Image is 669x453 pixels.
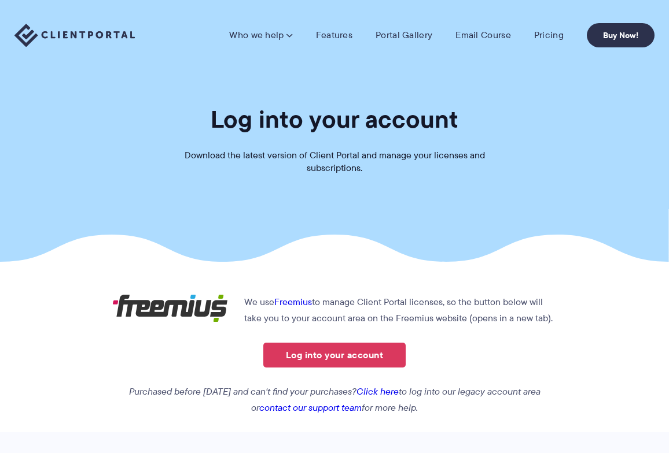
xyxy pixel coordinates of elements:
h1: Log into your account [14,104,655,135]
a: Portal Gallery [376,29,432,41]
a: Who we help [229,29,292,41]
a: Log into your account [263,343,406,367]
em: Purchased before [DATE] and can't find your purchases? to log into our legacy account area or for... [129,385,541,414]
p: We use to manage Client Portal licenses, so the button below will take you to your account area o... [112,294,557,326]
a: Pricing [534,29,564,41]
a: Click here [356,385,399,398]
a: Buy Now! [587,23,655,47]
a: contact our support team [259,401,362,414]
a: Freemius [274,295,312,309]
a: Features [316,29,352,41]
p: Download the latest version of Client Portal and manage your licenses and subscriptions. [161,149,508,175]
img: Freemius logo [112,294,228,322]
a: Email Course [455,29,511,41]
